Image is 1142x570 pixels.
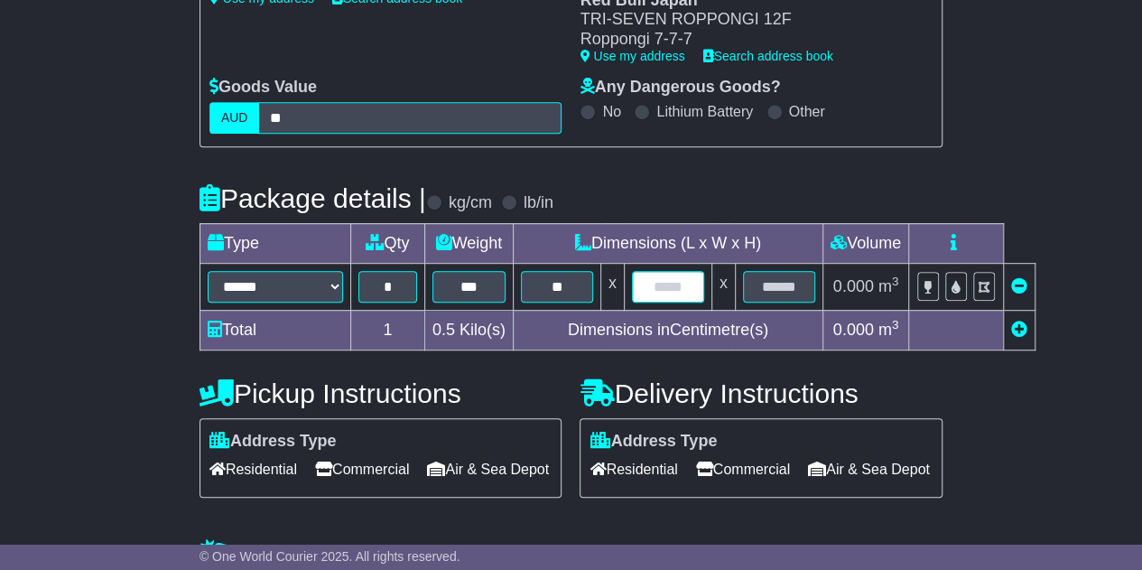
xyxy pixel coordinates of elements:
span: m [878,321,899,339]
label: Lithium Battery [656,103,753,120]
td: Total [200,310,350,350]
td: Kilo(s) [424,310,513,350]
div: TRI-SEVEN ROPPONGI 12F [580,10,915,30]
h4: Warranty & Insurance [200,538,942,568]
a: Use my address [580,49,684,63]
td: Dimensions in Centimetre(s) [513,310,822,350]
span: Air & Sea Depot [808,455,930,483]
td: Qty [350,223,424,263]
span: m [878,277,899,295]
sup: 3 [892,318,899,332]
label: kg/cm [449,193,492,213]
sup: 3 [892,275,899,288]
span: 0.000 [833,321,874,339]
label: Any Dangerous Goods? [580,78,780,98]
span: Residential [590,455,677,483]
label: lb/in [524,193,553,213]
label: AUD [209,102,260,134]
span: © One World Courier 2025. All rights reserved. [200,549,460,564]
span: Residential [209,455,297,483]
a: Add new item [1011,321,1027,339]
td: Dimensions (L x W x H) [513,223,822,263]
div: Roppongi 7-7-7 [580,30,915,50]
label: No [602,103,620,120]
h4: Delivery Instructions [580,378,942,408]
span: Commercial [696,455,790,483]
td: x [600,263,624,310]
td: Volume [822,223,908,263]
span: 0.000 [833,277,874,295]
a: Remove this item [1011,277,1027,295]
td: 1 [350,310,424,350]
span: Air & Sea Depot [427,455,549,483]
label: Address Type [590,432,717,452]
label: Goods Value [209,78,317,98]
td: x [711,263,735,310]
h4: Package details | [200,183,426,213]
h4: Pickup Instructions [200,378,562,408]
label: Other [789,103,825,120]
td: Weight [424,223,513,263]
td: Type [200,223,350,263]
span: Commercial [315,455,409,483]
span: 0.5 [432,321,455,339]
a: Search address book [703,49,833,63]
label: Address Type [209,432,337,452]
